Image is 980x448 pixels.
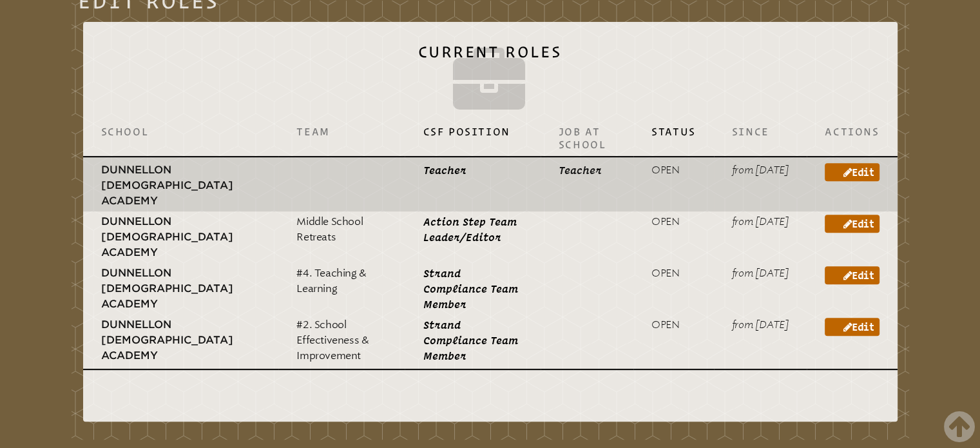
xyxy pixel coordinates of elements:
p: Dunnellon [DEMOGRAPHIC_DATA] Academy [101,266,261,312]
p: from [DATE] [732,317,789,333]
p: Dunnellon [DEMOGRAPHIC_DATA] Academy [101,317,261,364]
p: Action Step Team Leader/Editor [423,214,522,245]
p: open [651,266,696,281]
a: Edit [825,163,879,181]
a: Edit [825,215,879,233]
p: open [651,162,696,178]
a: Edit [825,318,879,336]
p: Dunnellon [DEMOGRAPHIC_DATA] Academy [101,162,261,209]
p: #4. Teaching & Learning [296,266,387,297]
p: Team [296,125,387,138]
p: Strand Compliance Team Member [423,317,522,364]
p: Strand Compliance Team Member [423,266,522,312]
p: Status [651,125,696,138]
p: from [DATE] [732,266,789,281]
p: Actions [825,125,879,138]
p: Teacher [559,162,615,178]
p: from [DATE] [732,162,789,178]
p: open [651,214,696,229]
p: School [101,125,261,138]
p: open [651,317,696,333]
p: Middle School Retreats [296,214,387,245]
p: #2. School Effectiveness & Improvement [296,317,387,364]
p: Teacher [423,162,522,178]
p: Job at School [559,125,615,151]
p: Dunnellon [DEMOGRAPHIC_DATA] Academy [101,214,261,260]
h2: Current Roles [93,35,887,120]
p: from [DATE] [732,214,789,229]
a: Edit [825,266,879,284]
p: CSF Position [423,125,522,138]
p: Since [732,125,789,138]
